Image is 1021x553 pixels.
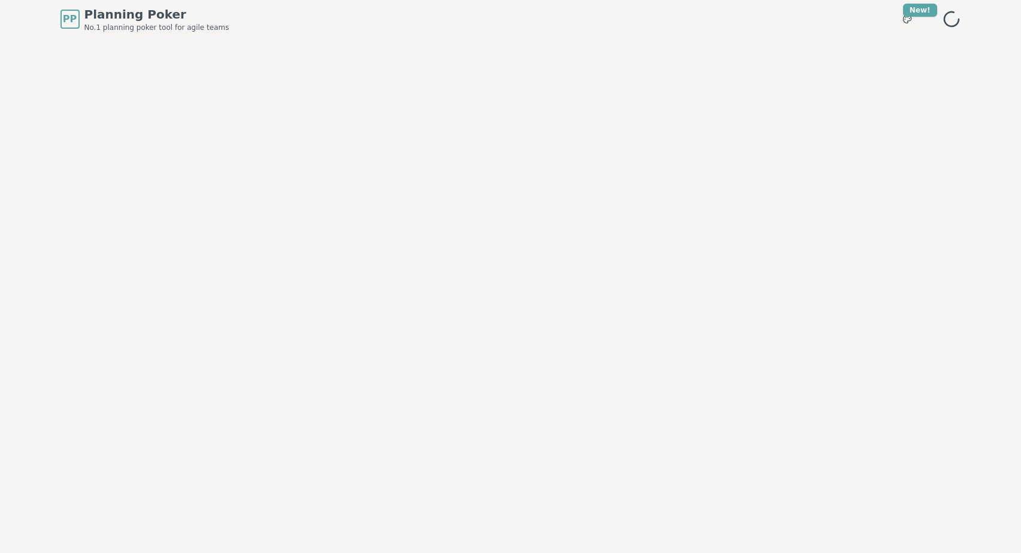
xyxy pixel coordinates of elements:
span: No.1 planning poker tool for agile teams [84,23,229,32]
a: PPPlanning PokerNo.1 planning poker tool for agile teams [60,6,229,32]
button: New! [896,8,918,30]
div: New! [903,4,937,17]
span: PP [63,12,77,26]
span: Planning Poker [84,6,229,23]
